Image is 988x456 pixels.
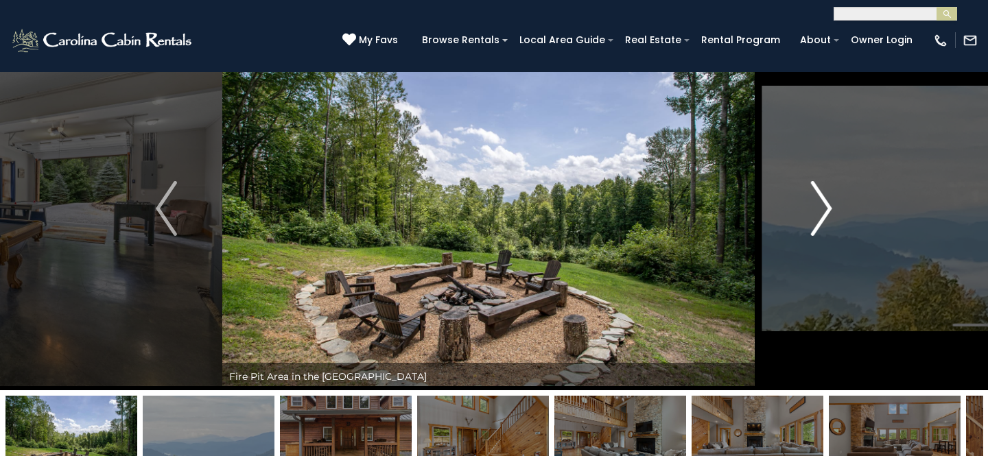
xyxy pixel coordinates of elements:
button: Next [766,27,878,390]
a: Rental Program [694,29,787,51]
a: About [793,29,838,51]
img: phone-regular-white.png [933,33,948,48]
button: Previous [110,27,222,390]
span: My Favs [359,33,398,47]
img: arrow [156,181,176,236]
a: Local Area Guide [513,29,612,51]
img: White-1-2.png [10,27,196,54]
img: arrow [811,181,832,236]
a: My Favs [342,33,401,48]
div: Fire Pit Area in the [GEOGRAPHIC_DATA] [222,363,755,390]
a: Real Estate [618,29,688,51]
a: Owner Login [844,29,919,51]
img: mail-regular-white.png [963,33,978,48]
a: Browse Rentals [415,29,506,51]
